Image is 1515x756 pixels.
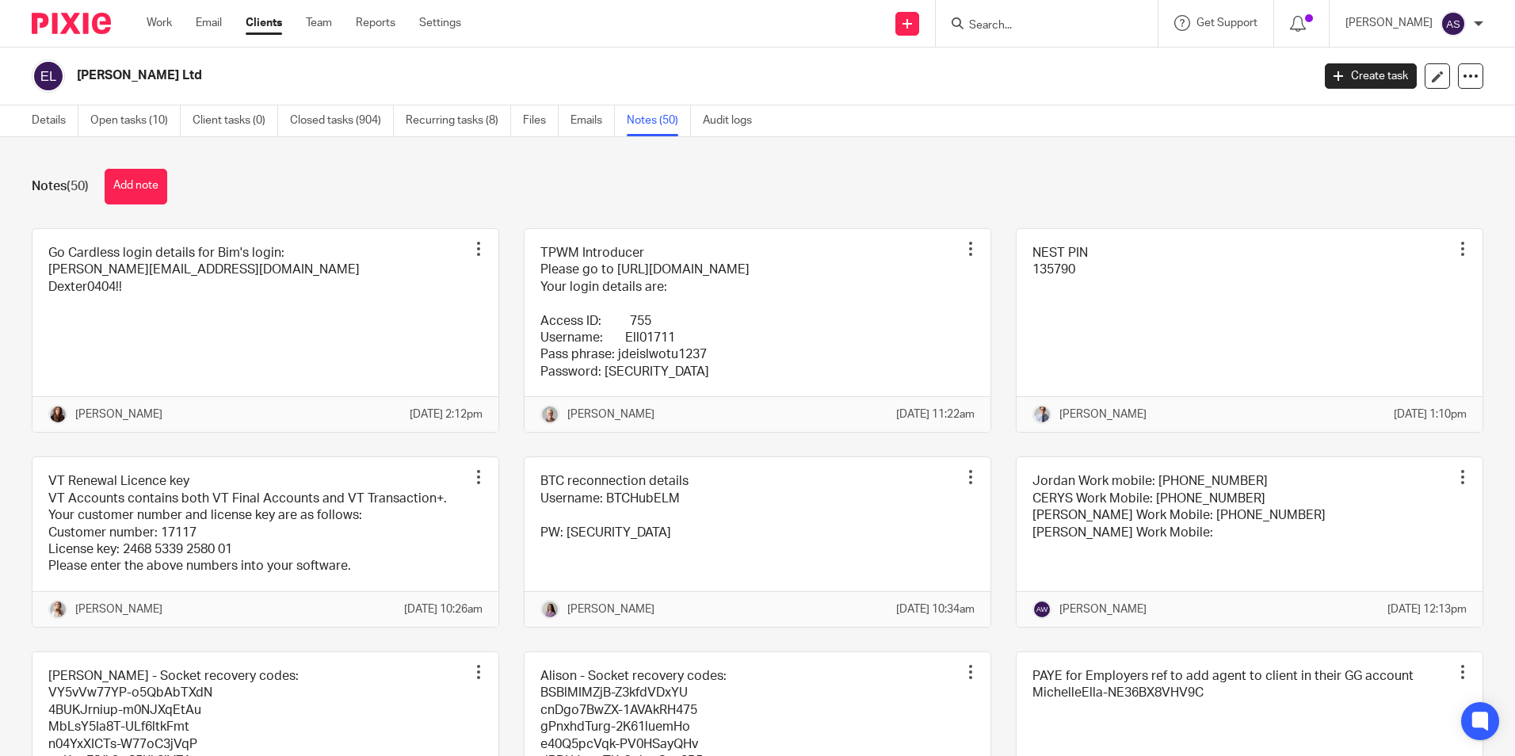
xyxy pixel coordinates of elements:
[404,601,483,617] p: [DATE] 10:26am
[627,105,691,136] a: Notes (50)
[1196,17,1257,29] span: Get Support
[48,405,67,424] img: IMG_0011.jpg
[306,15,332,31] a: Team
[1059,601,1147,617] p: [PERSON_NAME]
[48,600,67,619] img: IMG_9968.jpg
[147,15,172,31] a: Work
[32,105,78,136] a: Details
[246,15,282,31] a: Clients
[540,600,559,619] img: Olivia.jpg
[290,105,394,136] a: Closed tasks (904)
[1345,15,1433,31] p: [PERSON_NAME]
[567,407,654,422] p: [PERSON_NAME]
[32,13,111,34] img: Pixie
[1325,63,1417,89] a: Create task
[196,15,222,31] a: Email
[567,601,654,617] p: [PERSON_NAME]
[193,105,278,136] a: Client tasks (0)
[75,407,162,422] p: [PERSON_NAME]
[67,180,89,193] span: (50)
[523,105,559,136] a: Files
[1394,407,1467,422] p: [DATE] 1:10pm
[896,407,975,422] p: [DATE] 11:22am
[1441,11,1466,36] img: svg%3E
[1059,407,1147,422] p: [PERSON_NAME]
[896,601,975,617] p: [DATE] 10:34am
[1387,601,1467,617] p: [DATE] 12:13pm
[105,169,167,204] button: Add note
[703,105,764,136] a: Audit logs
[75,601,162,617] p: [PERSON_NAME]
[32,59,65,93] img: svg%3E
[356,15,395,31] a: Reports
[967,19,1110,33] input: Search
[1032,405,1051,424] img: IMG_9924.jpg
[90,105,181,136] a: Open tasks (10)
[1032,600,1051,619] img: svg%3E
[419,15,461,31] a: Settings
[77,67,1056,84] h2: [PERSON_NAME] Ltd
[410,407,483,422] p: [DATE] 2:12pm
[571,105,615,136] a: Emails
[32,178,89,195] h1: Notes
[406,105,511,136] a: Recurring tasks (8)
[540,405,559,424] img: KR%20update.jpg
